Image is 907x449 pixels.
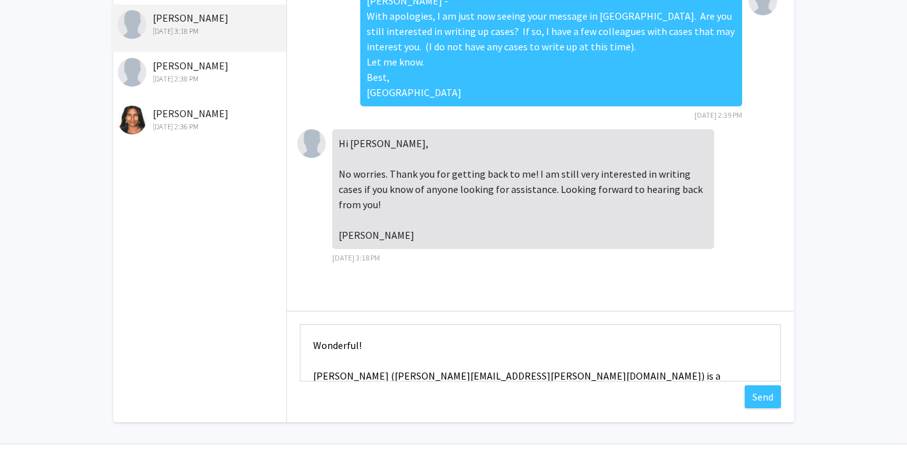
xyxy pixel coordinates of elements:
span: [DATE] 2:39 PM [694,110,742,120]
textarea: Message [300,324,781,381]
img: Olivia Sanders [297,129,326,158]
div: [DATE] 3:18 PM [118,25,284,37]
div: [PERSON_NAME] [118,58,284,85]
button: Send [745,385,781,408]
div: [PERSON_NAME] [118,106,284,132]
span: [DATE] 3:18 PM [332,253,380,262]
div: Hi [PERSON_NAME], No worries. Thank you for getting back to me! I am still very interested in wri... [332,129,714,249]
div: [PERSON_NAME] [118,10,284,37]
img: Olivia Sanders [118,10,146,39]
img: Nicholas Tomasko [118,58,146,87]
div: [DATE] 2:38 PM [118,73,284,85]
div: [DATE] 2:36 PM [118,121,284,132]
img: Shannon Fernando [118,106,146,134]
iframe: Chat [10,392,54,439]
